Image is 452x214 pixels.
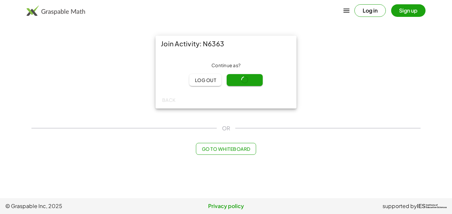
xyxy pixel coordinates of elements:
span: Go to Whiteboard [202,146,250,152]
button: Sign up [391,4,426,17]
span: supported by [383,202,417,210]
div: Join Activity: N6363 [156,36,296,52]
span: © Graspable Inc, 2025 [5,202,153,210]
span: IES [417,203,426,209]
a: Privacy policy [153,202,300,210]
button: Log out [189,74,221,86]
button: Log in [354,4,386,17]
span: Institute of Education Sciences [426,204,447,209]
div: Continue as ? [161,62,291,69]
span: Log out [195,77,216,83]
button: Go to Whiteboard [196,143,256,155]
a: IESInstitute ofEducation Sciences [417,202,447,210]
span: OR [222,124,230,132]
